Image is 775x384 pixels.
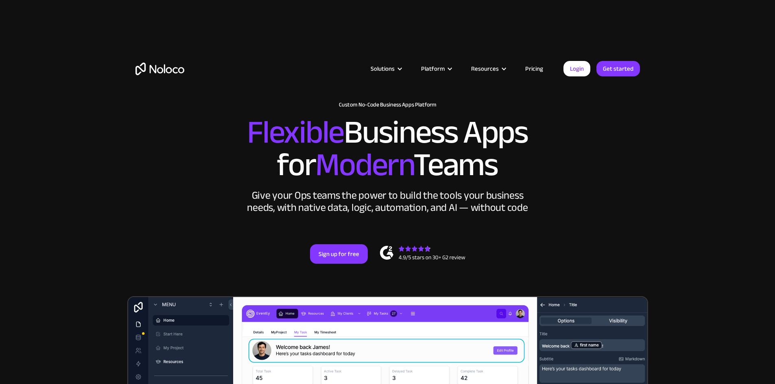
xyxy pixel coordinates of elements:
[247,102,344,163] span: Flexible
[310,244,368,264] a: Sign up for free
[471,63,499,74] div: Resources
[411,63,461,74] div: Platform
[421,63,445,74] div: Platform
[371,63,395,74] div: Solutions
[596,61,640,76] a: Get started
[135,116,640,181] h2: Business Apps for Teams
[461,63,515,74] div: Resources
[563,61,590,76] a: Login
[315,135,413,195] span: Modern
[360,63,411,74] div: Solutions
[135,63,184,75] a: home
[515,63,553,74] a: Pricing
[245,189,530,214] div: Give your Ops teams the power to build the tools your business needs, with native data, logic, au...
